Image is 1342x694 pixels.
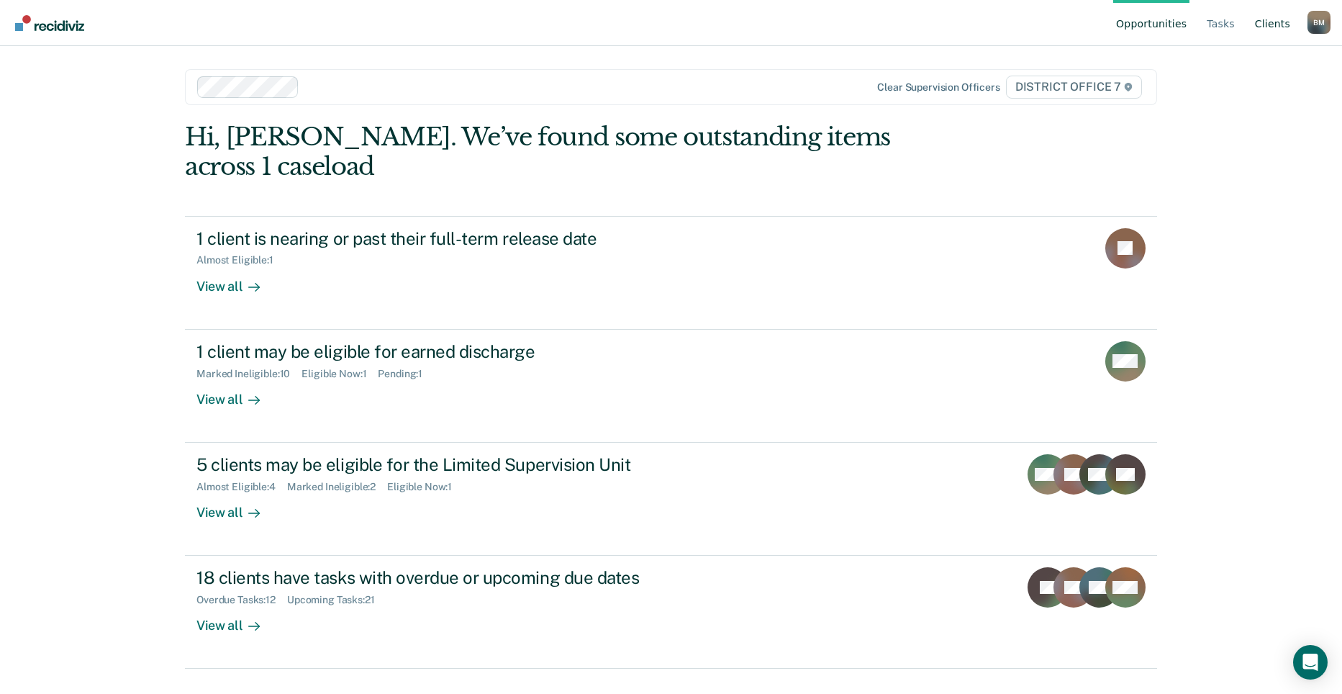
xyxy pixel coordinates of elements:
a: 1 client is nearing or past their full-term release dateAlmost Eligible:1View all [185,216,1157,330]
div: 1 client is nearing or past their full-term release date [196,228,702,249]
div: Clear supervision officers [877,81,999,94]
div: View all [196,379,277,407]
div: Marked Ineligible : 2 [287,481,387,493]
a: 1 client may be eligible for earned dischargeMarked Ineligible:10Eligible Now:1Pending:1View all [185,330,1157,443]
div: 5 clients may be eligible for the Limited Supervision Unit [196,454,702,475]
div: 18 clients have tasks with overdue or upcoming due dates [196,567,702,588]
div: Open Intercom Messenger [1293,645,1328,680]
div: Eligible Now : 1 [387,481,463,493]
div: 1 client may be eligible for earned discharge [196,341,702,362]
span: DISTRICT OFFICE 7 [1006,76,1142,99]
div: Almost Eligible : 4 [196,481,287,493]
div: B M [1307,11,1330,34]
img: Recidiviz [15,15,84,31]
div: Upcoming Tasks : 21 [287,594,386,606]
div: View all [196,493,277,521]
a: 5 clients may be eligible for the Limited Supervision UnitAlmost Eligible:4Marked Ineligible:2Eli... [185,443,1157,556]
button: Profile dropdown button [1307,11,1330,34]
div: Hi, [PERSON_NAME]. We’ve found some outstanding items across 1 caseload [185,122,963,181]
div: View all [196,266,277,294]
a: 18 clients have tasks with overdue or upcoming due datesOverdue Tasks:12Upcoming Tasks:21View all [185,556,1157,669]
div: Marked Ineligible : 10 [196,368,302,380]
div: Pending : 1 [378,368,434,380]
div: View all [196,606,277,634]
div: Eligible Now : 1 [302,368,378,380]
div: Overdue Tasks : 12 [196,594,287,606]
div: Almost Eligible : 1 [196,254,285,266]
